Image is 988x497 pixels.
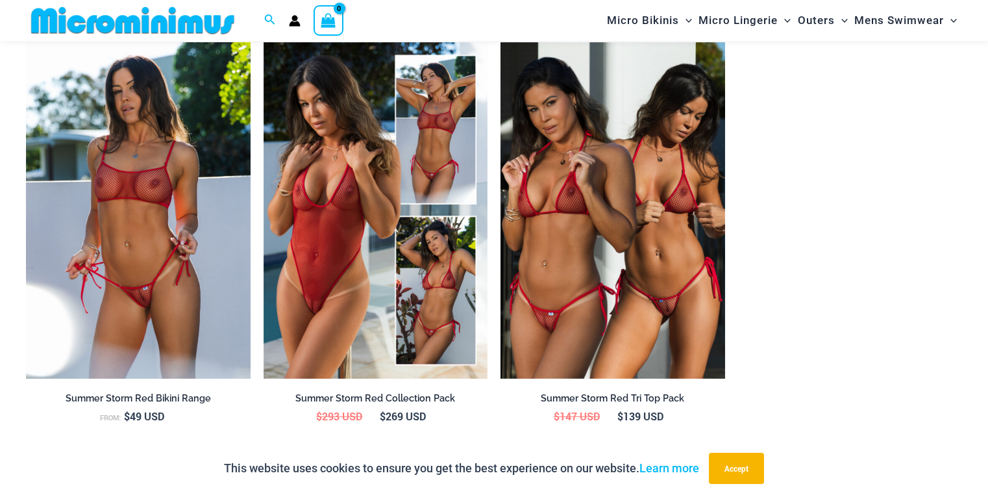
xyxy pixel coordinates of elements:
a: Summer Storm Red Collection Pack [264,392,488,409]
span: Menu Toggle [778,4,791,37]
img: Summer Storm Red 332 Crop Top 449 Thong 02 [26,42,251,379]
a: Micro BikinisMenu ToggleMenu Toggle [604,4,695,37]
a: View Shopping Cart, empty [314,5,343,35]
a: Micro LingerieMenu ToggleMenu Toggle [695,4,794,37]
bdi: 139 USD [617,409,663,423]
button: Accept [709,453,764,484]
bdi: 269 USD [380,409,426,423]
a: Summer Storm Red Tri Top Pack [500,392,725,409]
a: Summer Storm Red Tri Top Pack FSummer Storm Red Tri Top Pack BSummer Storm Red Tri Top Pack B [500,42,725,379]
bdi: 147 USD [554,409,600,423]
a: Summer Storm Red 332 Crop Top 449 Thong 02Summer Storm Red 332 Crop Top 449 Thong 03Summer Storm ... [26,42,251,379]
h2: Summer Storm Red Tri Top Pack [500,392,725,405]
a: Search icon link [264,12,276,29]
span: Micro Lingerie [698,4,778,37]
span: $ [316,409,322,423]
span: Micro Bikinis [607,4,679,37]
nav: Site Navigation [602,2,962,39]
span: Menu Toggle [679,4,692,37]
p: This website uses cookies to ensure you get the best experience on our website. [224,459,699,478]
a: Account icon link [289,15,301,27]
img: Summer Storm Red Collection Pack F [264,42,488,379]
img: MM SHOP LOGO FLAT [26,6,240,35]
img: Summer Storm Red Tri Top Pack F [500,42,725,379]
span: Menu Toggle [944,4,957,37]
span: Outers [798,4,835,37]
a: Learn more [639,461,699,475]
span: Mens Swimwear [854,4,944,37]
a: Mens SwimwearMenu ToggleMenu Toggle [851,4,960,37]
a: Summer Storm Red Collection Pack FSummer Storm Red Collection Pack BSummer Storm Red Collection P... [264,42,488,379]
span: From: [100,413,121,422]
bdi: 49 USD [124,409,164,423]
bdi: 293 USD [316,409,362,423]
h2: Summer Storm Red Bikini Range [26,392,251,405]
h2: Summer Storm Red Collection Pack [264,392,488,405]
span: $ [554,409,560,423]
span: $ [617,409,623,423]
span: $ [124,409,130,423]
span: $ [380,409,386,423]
a: OutersMenu ToggleMenu Toggle [795,4,851,37]
a: Summer Storm Red Bikini Range [26,392,251,409]
span: Menu Toggle [835,4,848,37]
